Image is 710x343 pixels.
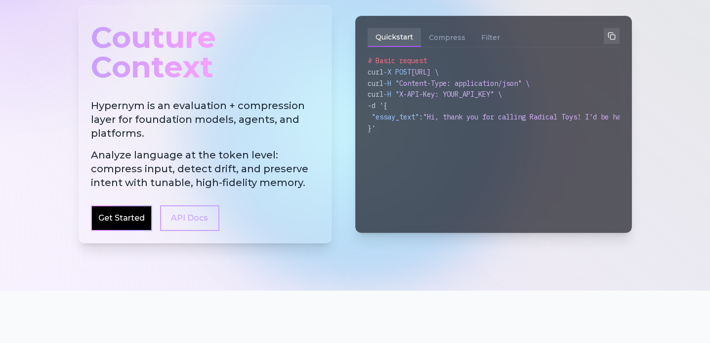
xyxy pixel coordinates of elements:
[399,90,502,99] span: X-API-Key: YOUR_API_KEY" \
[411,68,439,76] span: [URL] \
[372,113,419,121] span: "essay_text"
[91,148,319,190] span: Analyze language at the token level: compress input, detect drift, and preserve intent with tunab...
[399,79,530,88] span: Content-Type: application/json" \
[368,56,427,65] span: # Basic request
[91,18,319,87] div: Couture Context
[91,99,319,190] h2: Hypernym is an evaluation + compression layer for foundation models, agents, and platforms.
[368,28,421,47] button: Quickstart
[368,68,383,76] span: curl
[421,28,473,47] button: Compress
[473,28,508,47] button: Filter
[383,90,399,99] span: -H "
[368,90,383,99] span: curl
[368,79,383,88] span: curl
[419,113,423,121] span: :
[383,79,399,88] span: -H "
[368,124,376,133] span: }'
[368,101,387,110] span: -d '{
[160,205,219,231] a: API Docs
[383,68,411,76] span: -X POST
[604,28,620,44] button: Copy to clipboard
[98,212,145,224] a: Get Started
